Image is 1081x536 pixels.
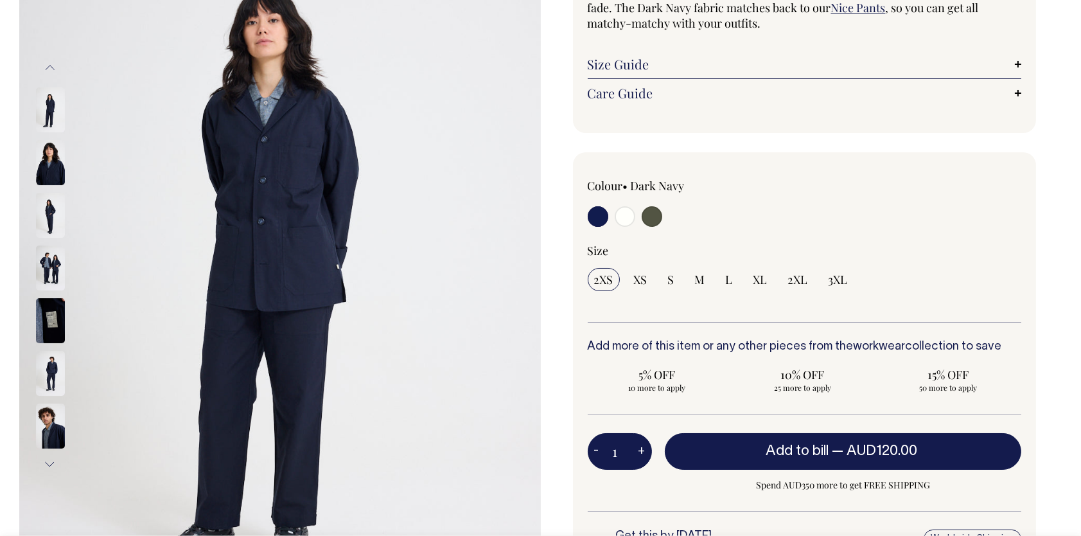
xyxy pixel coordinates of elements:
[886,382,1011,393] span: 50 more to apply
[665,478,1022,493] span: Spend AUD350 more to get FREE SHIPPING
[726,272,733,287] span: L
[588,243,1022,258] div: Size
[588,178,761,193] div: Colour
[623,178,628,193] span: •
[36,404,65,449] img: dark-navy
[832,445,920,458] span: —
[734,363,872,397] input: 10% OFF 25 more to apply
[588,363,726,397] input: 5% OFF 10 more to apply
[634,272,647,287] span: XS
[740,382,865,393] span: 25 more to apply
[588,341,1022,353] h6: Add more of this item or any other pieces from the collection to save
[740,367,865,382] span: 10% OFF
[588,85,1022,101] a: Care Guide
[632,439,652,465] button: +
[40,450,60,479] button: Next
[36,87,65,132] img: dark-navy
[588,439,606,465] button: -
[36,246,65,290] img: dark-navy
[36,351,65,396] img: dark-navy
[766,445,829,458] span: Add to bill
[695,272,705,287] span: M
[36,298,65,343] img: dark-navy
[788,272,808,287] span: 2XL
[886,367,1011,382] span: 15% OFF
[662,268,681,291] input: S
[594,382,719,393] span: 10 more to apply
[631,178,685,193] label: Dark Navy
[36,140,65,185] img: dark-navy
[747,268,774,291] input: XL
[588,268,620,291] input: 2XS
[719,268,739,291] input: L
[879,363,1017,397] input: 15% OFF 50 more to apply
[668,272,674,287] span: S
[36,193,65,238] img: dark-navy
[854,341,906,352] a: workwear
[594,272,613,287] span: 2XS
[40,53,60,82] button: Previous
[689,268,712,291] input: M
[829,272,848,287] span: 3XL
[782,268,814,291] input: 2XL
[753,272,768,287] span: XL
[822,268,854,291] input: 3XL
[588,57,1022,72] a: Size Guide
[665,433,1022,469] button: Add to bill —AUD120.00
[628,268,654,291] input: XS
[847,445,917,458] span: AUD120.00
[594,367,719,382] span: 5% OFF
